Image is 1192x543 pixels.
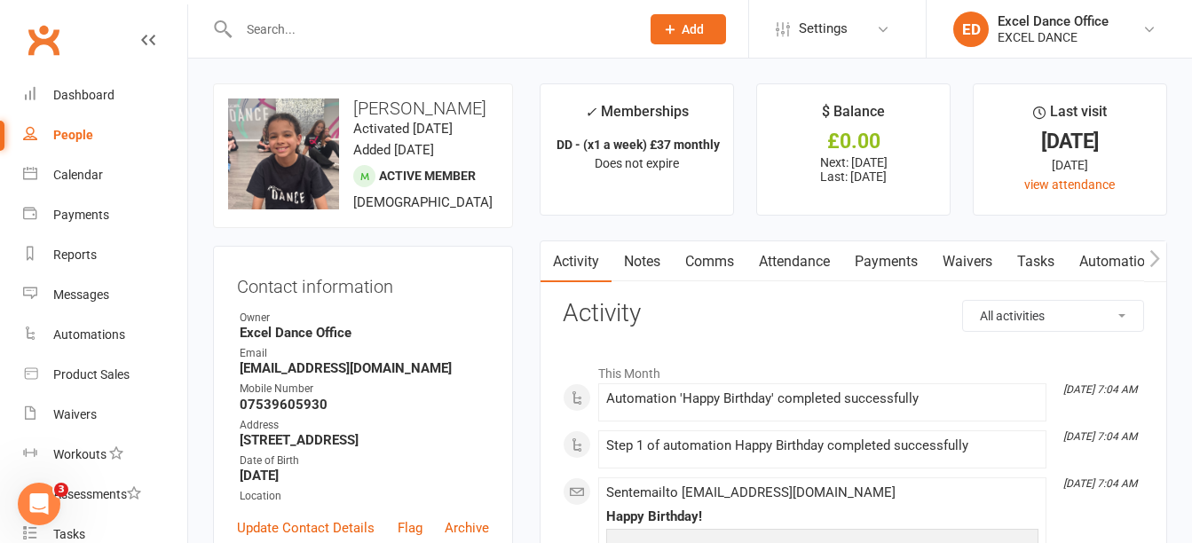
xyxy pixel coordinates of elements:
[23,155,187,195] a: Calendar
[673,241,746,282] a: Comms
[1067,241,1172,282] a: Automations
[822,100,885,132] div: $ Balance
[541,241,612,282] a: Activity
[240,488,489,505] div: Location
[353,194,493,210] span: [DEMOGRAPHIC_DATA]
[21,18,66,62] a: Clubworx
[353,121,453,137] time: Activated [DATE]
[240,452,489,469] div: Date of Birth
[606,391,1038,406] div: Automation 'Happy Birthday' completed successfully
[18,483,60,525] iframe: Intercom live chat
[746,241,842,282] a: Attendance
[773,155,934,184] p: Next: [DATE] Last: [DATE]
[23,355,187,395] a: Product Sales
[240,360,489,376] strong: [EMAIL_ADDRESS][DOMAIN_NAME]
[23,315,187,355] a: Automations
[682,22,704,36] span: Add
[651,14,726,44] button: Add
[240,417,489,434] div: Address
[53,287,109,302] div: Messages
[53,128,93,142] div: People
[23,235,187,275] a: Reports
[1005,241,1067,282] a: Tasks
[998,13,1109,29] div: Excel Dance Office
[1063,383,1137,396] i: [DATE] 7:04 AM
[990,155,1150,175] div: [DATE]
[240,345,489,362] div: Email
[398,517,422,539] a: Flag
[1033,100,1107,132] div: Last visit
[240,310,489,327] div: Owner
[23,435,187,475] a: Workouts
[53,487,141,501] div: Assessments
[1063,430,1137,443] i: [DATE] 7:04 AM
[353,142,434,158] time: Added [DATE]
[23,195,187,235] a: Payments
[379,169,476,183] span: Active member
[23,115,187,155] a: People
[773,132,934,151] div: £0.00
[606,484,896,500] span: Sent email to [EMAIL_ADDRESS][DOMAIN_NAME]
[585,100,689,133] div: Memberships
[606,509,1038,524] div: Happy Birthday!
[53,447,107,461] div: Workouts
[240,432,489,448] strong: [STREET_ADDRESS]
[23,395,187,435] a: Waivers
[237,517,375,539] a: Update Contact Details
[930,241,1005,282] a: Waivers
[563,355,1144,383] li: This Month
[23,475,187,515] a: Assessments
[557,138,720,152] strong: DD - (x1 a week) £37 monthly
[240,397,489,413] strong: 07539605930
[53,527,85,541] div: Tasks
[563,300,1144,327] h3: Activity
[606,438,1038,453] div: Step 1 of automation Happy Birthday completed successfully
[595,156,679,170] span: Does not expire
[53,208,109,222] div: Payments
[240,468,489,484] strong: [DATE]
[240,325,489,341] strong: Excel Dance Office
[842,241,930,282] a: Payments
[23,75,187,115] a: Dashboard
[1024,177,1115,192] a: view attendance
[53,248,97,262] div: Reports
[612,241,673,282] a: Notes
[990,132,1150,151] div: [DATE]
[53,407,97,421] div: Waivers
[54,483,68,497] span: 3
[228,98,339,209] img: image1751988024.png
[23,275,187,315] a: Messages
[228,98,498,118] h3: [PERSON_NAME]
[585,104,596,121] i: ✓
[53,327,125,342] div: Automations
[53,367,130,382] div: Product Sales
[53,88,114,102] div: Dashboard
[240,381,489,397] div: Mobile Number
[1063,477,1137,490] i: [DATE] 7:04 AM
[233,17,628,42] input: Search...
[998,29,1109,45] div: EXCEL DANCE
[237,270,489,296] h3: Contact information
[53,168,103,182] div: Calendar
[799,9,848,49] span: Settings
[953,12,989,47] div: ED
[445,517,489,539] a: Archive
